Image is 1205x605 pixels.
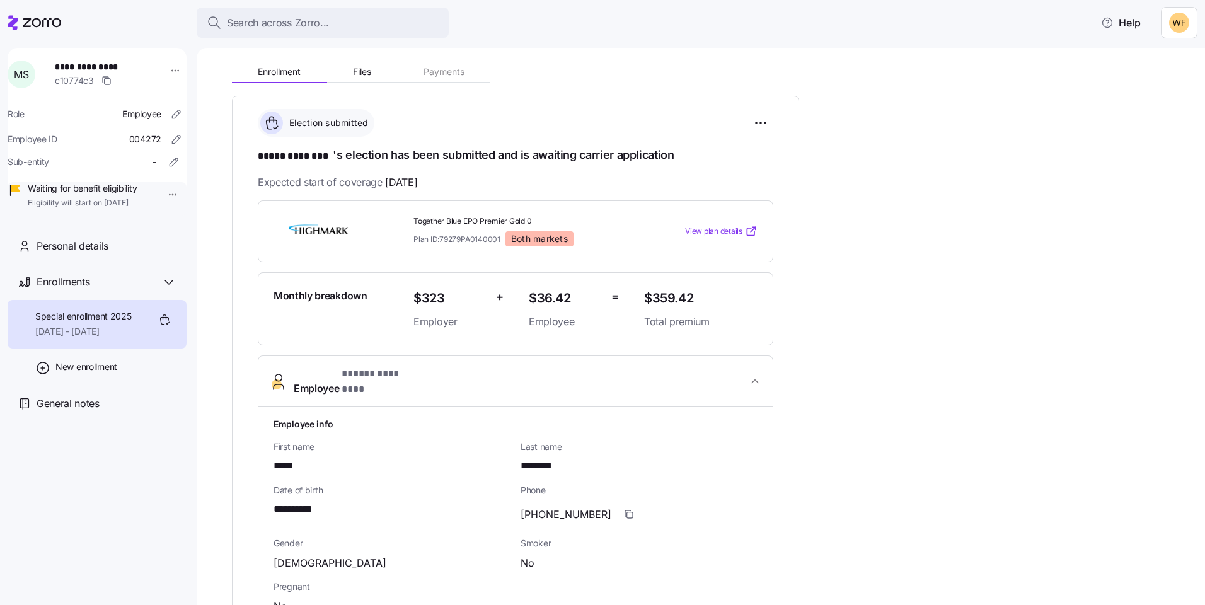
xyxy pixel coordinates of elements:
[521,507,611,522] span: [PHONE_NUMBER]
[644,288,758,309] span: $359.42
[153,156,156,168] span: -
[1169,13,1189,33] img: 8adafdde462ffddea829e1adcd6b1844
[258,175,417,190] span: Expected start of coverage
[521,537,758,550] span: Smoker
[8,108,25,120] span: Role
[122,108,161,120] span: Employee
[611,288,619,306] span: =
[274,537,510,550] span: Gender
[55,360,117,373] span: New enrollment
[521,555,534,571] span: No
[413,314,486,330] span: Employer
[511,233,568,245] span: Both markets
[424,67,464,76] span: Payments
[413,288,486,309] span: $323
[28,198,137,209] span: Eligibility will start on [DATE]
[8,156,49,168] span: Sub-entity
[8,133,57,146] span: Employee ID
[197,8,449,38] button: Search across Zorro...
[521,441,758,453] span: Last name
[413,234,500,245] span: Plan ID: 79279PA0140001
[37,238,108,254] span: Personal details
[1101,15,1141,30] span: Help
[274,441,510,453] span: First name
[258,147,773,164] h1: 's election has been submitted and is awaiting carrier application
[37,396,100,412] span: General notes
[353,67,371,76] span: Files
[1091,10,1151,35] button: Help
[35,310,132,323] span: Special enrollment 2025
[529,314,601,330] span: Employee
[529,288,601,309] span: $36.42
[227,15,329,31] span: Search across Zorro...
[685,225,758,238] a: View plan details
[274,417,758,430] h1: Employee info
[285,117,369,129] span: Election submitted
[14,69,28,79] span: M S
[274,555,386,571] span: [DEMOGRAPHIC_DATA]
[129,133,161,146] span: 004272
[274,288,367,304] span: Monthly breakdown
[413,216,634,227] span: Together Blue EPO Premier Gold 0
[496,288,504,306] span: +
[274,580,758,593] span: Pregnant
[274,217,364,246] img: Highmark BlueCross BlueShield
[28,182,137,195] span: Waiting for benefit eligibility
[644,314,758,330] span: Total premium
[294,366,422,396] span: Employee
[37,274,89,290] span: Enrollments
[274,484,510,497] span: Date of birth
[685,226,742,238] span: View plan details
[521,484,758,497] span: Phone
[55,74,94,87] span: c10774c3
[385,175,417,190] span: [DATE]
[258,67,301,76] span: Enrollment
[35,325,132,338] span: [DATE] - [DATE]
